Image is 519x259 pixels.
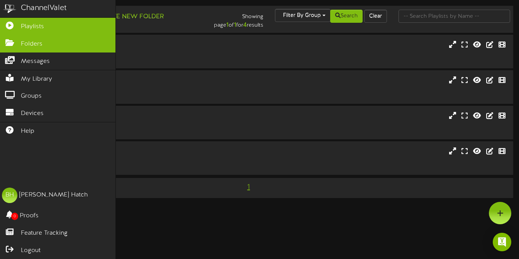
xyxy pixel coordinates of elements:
div: # 11667 [31,91,223,98]
div: [PERSON_NAME] Hatch [19,191,88,200]
strong: 4 [243,22,247,29]
div: Landscape ( 16:9 ) [31,85,223,91]
div: Open Intercom Messenger [493,233,511,251]
span: Folders [21,40,42,49]
span: 0 [11,213,18,220]
button: Filter By Group [275,9,331,22]
button: Search [330,10,363,23]
strong: 1 [234,22,236,29]
button: Clear [364,10,387,23]
span: Devices [21,109,44,118]
div: 9020 Breakroom [31,41,223,49]
span: Feature Tracking [21,229,68,238]
div: ChannelValet [21,3,67,14]
span: Playlists [21,22,44,31]
strong: 1 [226,22,229,29]
button: Create New Folder [89,12,166,22]
span: 1 [245,183,252,191]
div: # 11666 [31,56,223,63]
span: Proofs [20,212,39,220]
div: Landscape ( 16:9 ) [31,49,223,56]
span: Help [21,127,34,136]
div: Landscape ( 16:9 ) [31,156,223,163]
div: Landscape ( 16:9 ) [31,120,223,127]
input: -- Search Playlists by Name -- [399,10,511,23]
div: # 11631 [31,163,223,169]
div: 9090 Video Wall [31,147,223,156]
span: Groups [21,92,42,101]
span: Logout [21,246,41,255]
div: Showing page of for results [187,9,269,30]
div: 9020 Lobby [31,76,223,85]
div: 9090 Breakroom [31,112,223,120]
span: My Library [21,75,52,84]
div: # 11665 [31,127,223,134]
div: BH [2,188,17,203]
span: Messages [21,57,50,66]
